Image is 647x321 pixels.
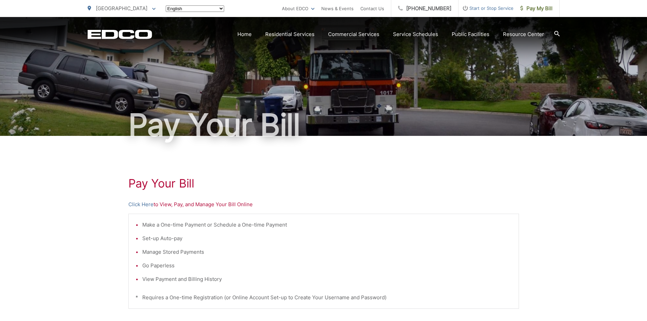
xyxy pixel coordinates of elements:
[142,262,512,270] li: Go Paperless
[142,275,512,283] li: View Payment and Billing History
[452,30,489,38] a: Public Facilities
[142,221,512,229] li: Make a One-time Payment or Schedule a One-time Payment
[128,200,519,209] p: to View, Pay, and Manage Your Bill Online
[128,200,154,209] a: Click Here
[321,4,354,13] a: News & Events
[503,30,544,38] a: Resource Center
[360,4,384,13] a: Contact Us
[142,248,512,256] li: Manage Stored Payments
[96,5,147,12] span: [GEOGRAPHIC_DATA]
[237,30,252,38] a: Home
[88,30,152,39] a: EDCD logo. Return to the homepage.
[166,5,224,12] select: Select a language
[520,4,553,13] span: Pay My Bill
[142,234,512,243] li: Set-up Auto-pay
[328,30,379,38] a: Commercial Services
[88,108,560,142] h1: Pay Your Bill
[128,177,519,190] h1: Pay Your Bill
[265,30,314,38] a: Residential Services
[282,4,314,13] a: About EDCO
[136,293,512,302] p: * Requires a One-time Registration (or Online Account Set-up to Create Your Username and Password)
[393,30,438,38] a: Service Schedules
